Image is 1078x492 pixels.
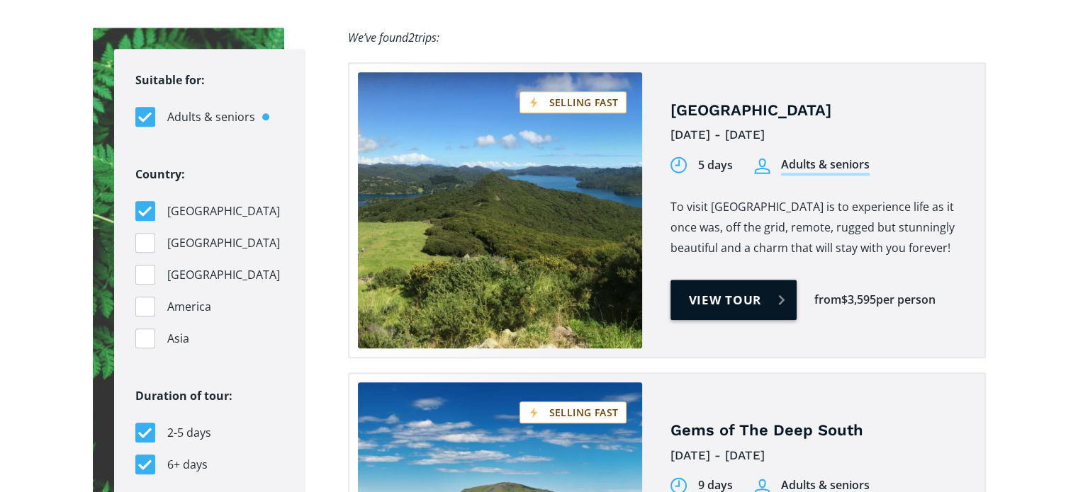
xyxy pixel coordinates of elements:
[167,108,255,127] span: Adults & seniors
[781,156,870,176] div: Adults & seniors
[814,292,841,308] div: from
[670,280,797,320] a: View tour
[167,297,211,316] span: America
[135,70,205,91] legend: Suitable for:
[698,157,704,173] div: 5
[670,197,963,258] p: To visit [GEOGRAPHIC_DATA] is to experience life as it once was, off the grid, remote, rugged but...
[670,445,963,467] div: [DATE] - [DATE]
[135,386,232,406] legend: Duration of tour:
[408,30,415,45] span: 2
[670,124,963,146] div: [DATE] - [DATE]
[876,292,936,308] div: per person
[135,164,185,185] legend: Country:
[670,421,963,441] h4: Gems of The Deep South
[167,265,280,285] span: [GEOGRAPHIC_DATA]
[670,101,963,121] h4: [GEOGRAPHIC_DATA]
[167,234,280,253] span: [GEOGRAPHIC_DATA]
[167,329,189,348] span: Asia
[707,157,733,173] div: days
[167,455,208,474] span: 6+ days
[167,202,280,221] span: [GEOGRAPHIC_DATA]
[348,28,439,48] div: We’ve found trips:
[841,292,876,308] div: $3,595
[167,423,211,442] span: 2-5 days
